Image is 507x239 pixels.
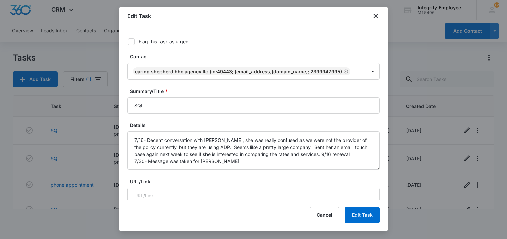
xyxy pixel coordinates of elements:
button: Edit Task [345,207,380,223]
button: close [372,12,380,20]
label: Details [130,122,382,129]
div: Remove Caring SHEPHERD HHC AGENCY LLC (ID:49443; infofl@caringshepherdhhc.com; 2399947995) [342,69,348,74]
label: Contact [130,53,382,60]
label: URL/Link [130,178,382,185]
h1: Edit Task [127,12,151,20]
div: Caring SHEPHERD HHC AGENCY LLC (ID:49443; [EMAIL_ADDRESS][DOMAIN_NAME]; 2399947995) [135,69,342,74]
input: Summary/Title [127,97,380,114]
div: Flag this task as urgent [139,38,190,45]
input: URL/Link [127,188,380,204]
button: Cancel [310,207,339,223]
label: Summary/Title [130,88,382,95]
textarea: 7/16- Decent conversation with [PERSON_NAME], she was really confused as we were not the provider... [127,131,380,170]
